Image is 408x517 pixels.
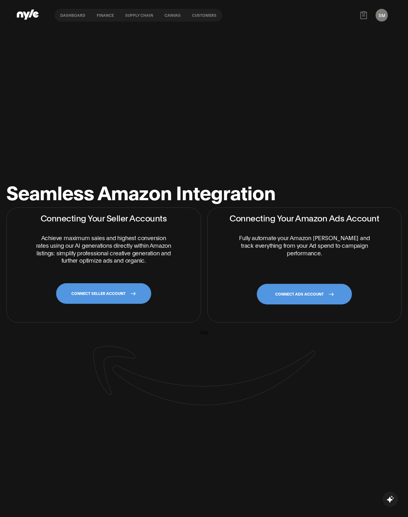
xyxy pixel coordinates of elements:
h1: Seamless Amazon Integration [6,182,275,201]
p: Achieve maximum sales and highest conversion rates using our AI generations directly within Amazo... [35,234,172,265]
a: CONNECT ADS ACCOUNT [257,284,352,304]
a: Customers [186,9,222,22]
a: CONNECT SELLER ACCOUNT [56,283,151,304]
p: Fully automate your Amazon [PERSON_NAME] and track everything from your Ad spend to campaign perf... [236,234,373,257]
h2: Connecting Your Amazon Ads Account [230,213,379,223]
a: finance [91,9,120,22]
a: Supply chain [120,9,159,22]
a: Canvas [159,9,186,22]
h2: Connecting Your Seller Accounts [41,213,167,223]
button: Skip [200,329,209,336]
a: Dashboard [55,9,91,22]
img: amazon [93,346,315,405]
button: SM [376,9,388,22]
